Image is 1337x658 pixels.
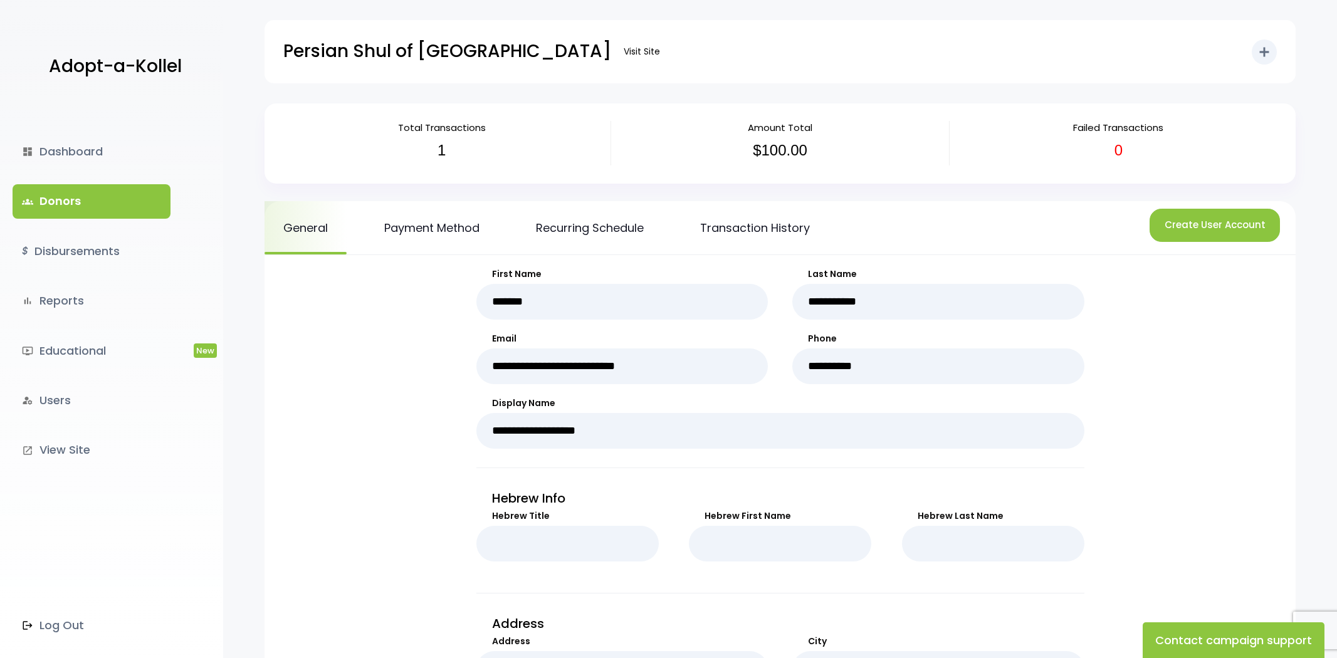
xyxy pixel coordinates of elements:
span: groups [22,196,33,207]
a: Recurring Schedule [517,201,663,254]
h3: 0 [959,142,1278,160]
span: Total Transactions [398,121,486,134]
p: Adopt-a-Kollel [49,51,182,82]
a: Log Out [13,608,170,642]
label: Hebrew First Name [689,509,871,523]
button: add [1252,39,1277,65]
a: bar_chartReports [13,284,170,318]
a: Transaction History [681,201,829,254]
p: Address [476,612,1084,635]
button: Contact campaign support [1143,622,1324,658]
label: Email [476,332,768,345]
a: Adopt-a-Kollel [43,36,182,97]
label: City [792,635,1084,648]
label: Hebrew Title [476,509,659,523]
a: ondemand_videoEducationalNew [13,334,170,368]
a: $Disbursements [13,234,170,268]
i: bar_chart [22,295,33,306]
i: ondemand_video [22,345,33,357]
label: Address [476,635,768,648]
a: manage_accountsUsers [13,384,170,417]
label: Phone [792,332,1084,345]
label: First Name [476,268,768,281]
i: dashboard [22,146,33,157]
a: groupsDonors [13,184,170,218]
i: add [1257,44,1272,60]
a: Payment Method [365,201,498,254]
span: New [194,343,217,358]
label: Hebrew Last Name [902,509,1084,523]
button: Create User Account [1150,209,1280,242]
label: Display Name [476,397,1084,410]
span: Failed Transactions [1073,121,1163,134]
h3: $100.00 [621,142,940,160]
a: launchView Site [13,433,170,467]
i: launch [22,445,33,456]
p: Persian Shul of [GEOGRAPHIC_DATA] [283,36,611,67]
h3: 1 [282,142,601,160]
label: Last Name [792,268,1084,281]
i: $ [22,243,28,261]
i: manage_accounts [22,395,33,406]
a: dashboardDashboard [13,135,170,169]
a: Visit Site [617,39,666,64]
p: Hebrew Info [476,487,1084,509]
span: Amount Total [748,121,812,134]
a: General [265,201,347,254]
